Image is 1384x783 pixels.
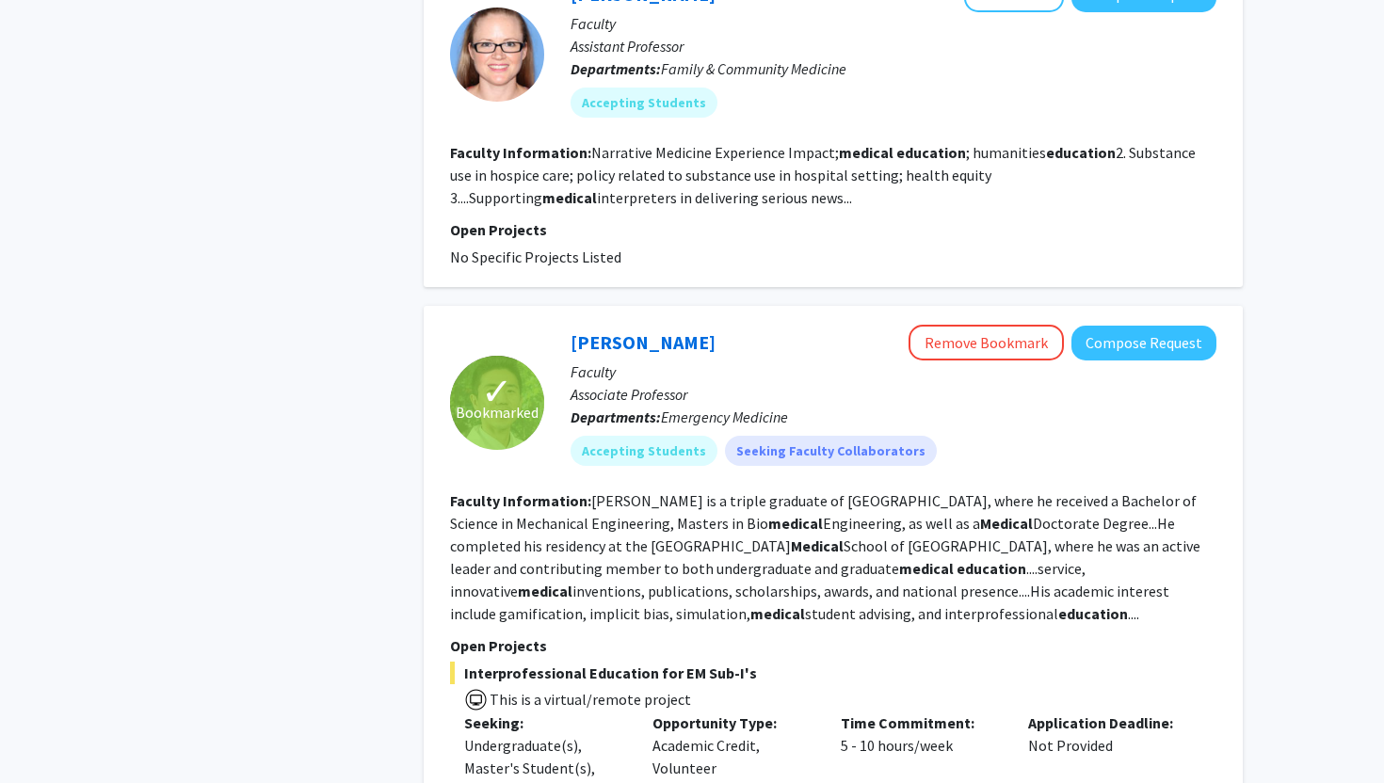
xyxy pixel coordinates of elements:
[571,407,661,426] b: Departments:
[571,35,1216,57] p: Assistant Professor
[450,218,1216,241] p: Open Projects
[571,330,716,354] a: [PERSON_NAME]
[841,711,1001,734] p: Time Commitment:
[450,143,1196,207] fg-read-more: Narrative Medicine Experience Impact; ; humanities 2. Substance use in hospice care; policy relat...
[571,12,1216,35] p: Faculty
[450,491,1200,623] fg-read-more: [PERSON_NAME] is a triple graduate of [GEOGRAPHIC_DATA], where he received a Bachelor of Science ...
[899,559,954,578] b: medical
[14,698,80,769] iframe: Chat
[571,88,717,118] mat-chip: Accepting Students
[450,143,591,162] b: Faculty Information:
[768,514,823,533] b: medical
[450,248,621,266] span: No Specific Projects Listed
[450,662,1216,684] span: Interprofessional Education for EM Sub-I's
[1058,604,1128,623] b: education
[450,634,1216,657] p: Open Projects
[896,143,966,162] b: education
[909,325,1064,360] button: Remove Bookmark
[481,382,513,401] span: ✓
[450,491,591,510] b: Faculty Information:
[839,143,893,162] b: medical
[1046,143,1116,162] b: education
[1071,326,1216,360] button: Compose Request to Xiao Chi Zhang
[1028,711,1188,734] p: Application Deadline:
[456,401,539,423] span: Bookmarked
[957,559,1026,578] b: education
[571,436,717,466] mat-chip: Accepting Students
[661,59,846,78] span: Family & Community Medicine
[750,604,805,623] b: medical
[542,188,597,207] b: medical
[518,582,572,600] b: medical
[652,711,813,734] p: Opportunity Type:
[791,536,844,555] b: Medical
[571,383,1216,406] p: Associate Professor
[464,711,624,734] p: Seeking:
[488,690,691,709] span: This is a virtual/remote project
[980,514,1033,533] b: Medical
[571,360,1216,383] p: Faculty
[725,436,937,466] mat-chip: Seeking Faculty Collaborators
[571,59,661,78] b: Departments:
[661,407,788,426] span: Emergency Medicine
